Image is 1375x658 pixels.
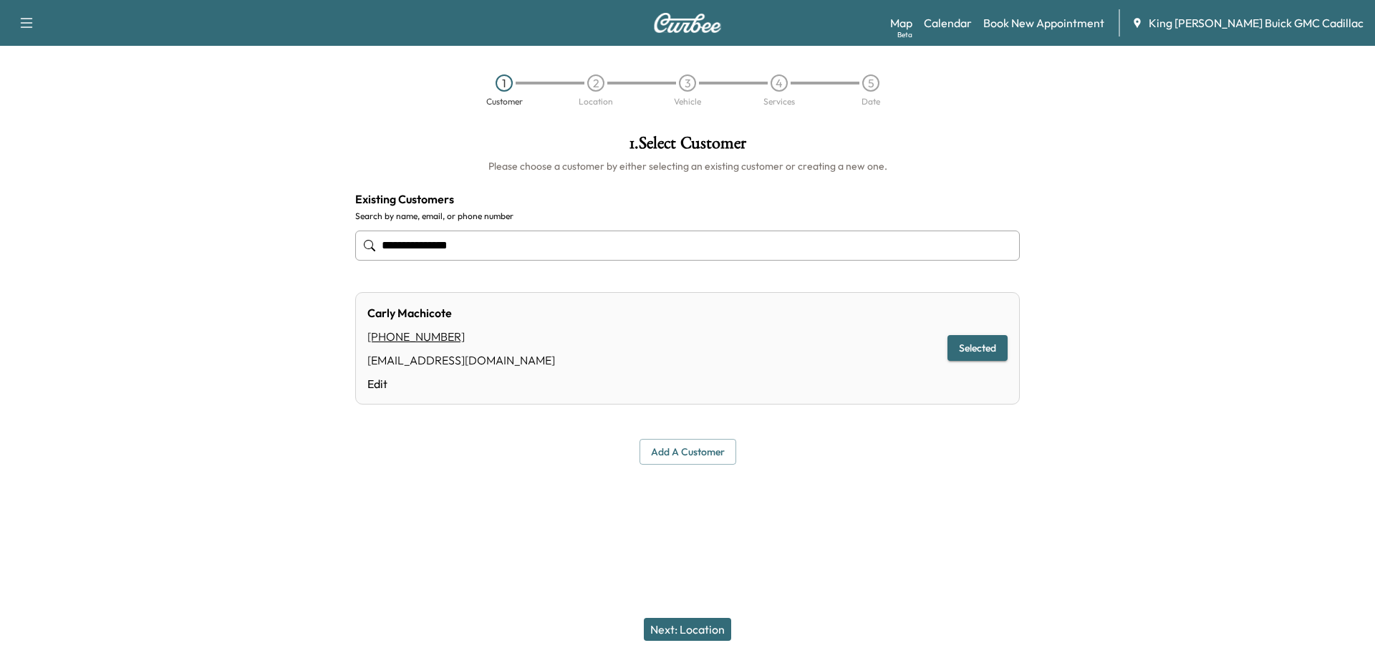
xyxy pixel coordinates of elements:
[579,97,613,106] div: Location
[355,135,1020,159] h1: 1 . Select Customer
[924,14,972,32] a: Calendar
[640,439,736,465] button: Add a customer
[897,29,912,40] div: Beta
[983,14,1104,32] a: Book New Appointment
[1149,14,1364,32] span: King [PERSON_NAME] Buick GMC Cadillac
[679,74,696,92] div: 3
[486,97,523,106] div: Customer
[674,97,701,106] div: Vehicle
[771,74,788,92] div: 4
[367,329,477,344] a: [PHONE_NUMBER]
[587,74,604,92] div: 2
[763,97,795,106] div: Services
[862,97,880,106] div: Date
[367,352,555,369] div: [EMAIL_ADDRESS][DOMAIN_NAME]
[890,14,912,32] a: MapBeta
[355,190,1020,208] h4: Existing Customers
[862,74,879,92] div: 5
[653,13,722,33] img: Curbee Logo
[947,335,1008,362] button: Selected
[355,159,1020,173] h6: Please choose a customer by either selecting an existing customer or creating a new one.
[496,74,513,92] div: 1
[355,211,1020,222] label: Search by name, email, or phone number
[644,618,731,641] button: Next: Location
[367,304,555,321] div: Carly Machicote
[367,375,555,392] a: Edit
